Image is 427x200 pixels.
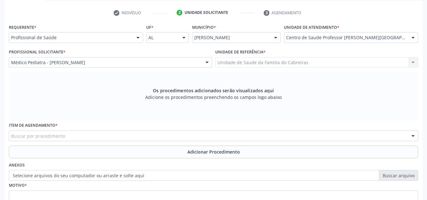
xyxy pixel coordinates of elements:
[9,22,36,32] label: Requerente
[9,121,58,130] label: Item de agendamento
[148,34,176,41] span: AL
[284,22,339,32] label: Unidade de atendimento
[194,34,268,41] span: [PERSON_NAME]
[11,34,130,41] span: Profissional de Saúde
[9,47,66,57] label: Profissional Solicitante
[146,22,154,32] label: UF
[11,59,199,66] span: Médico Pediatra - [PERSON_NAME]
[185,10,228,15] div: Unidade solicitante
[192,22,216,32] label: Município
[177,10,182,15] div: 2
[9,161,25,170] label: Anexos
[187,148,240,155] span: Adicionar Procedimento
[9,146,418,158] button: Adicionar Procedimento
[11,133,65,139] span: Buscar por procedimento
[215,47,266,57] label: Unidade de referência
[9,181,27,191] label: Motivo
[286,34,405,41] span: Centro de Saude Professor [PERSON_NAME][GEOGRAPHIC_DATA]
[145,94,282,100] span: Adicione os procedimentos preenchendo os campos logo abaixo
[153,87,274,94] span: Os procedimentos adicionados serão visualizados aqui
